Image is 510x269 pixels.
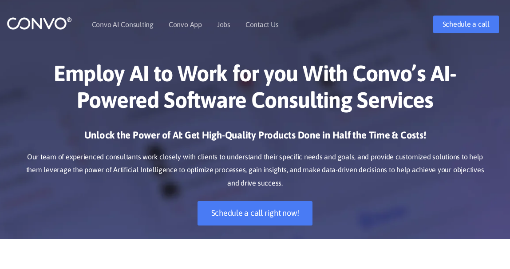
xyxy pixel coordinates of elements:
[92,21,154,28] a: Convo AI Consulting
[20,129,490,148] h3: Unlock the Power of AI: Get High-Quality Products Done in Half the Time & Costs!
[20,150,490,190] p: Our team of experienced consultants work closely with clients to understand their specific needs ...
[245,21,279,28] a: Contact Us
[7,16,72,30] img: logo_1.png
[433,16,499,33] a: Schedule a call
[169,21,202,28] a: Convo App
[20,60,490,120] h1: Employ AI to Work for you With Convo’s AI-Powered Software Consulting Services
[198,201,313,225] a: Schedule a call right now!
[217,21,230,28] a: Jobs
